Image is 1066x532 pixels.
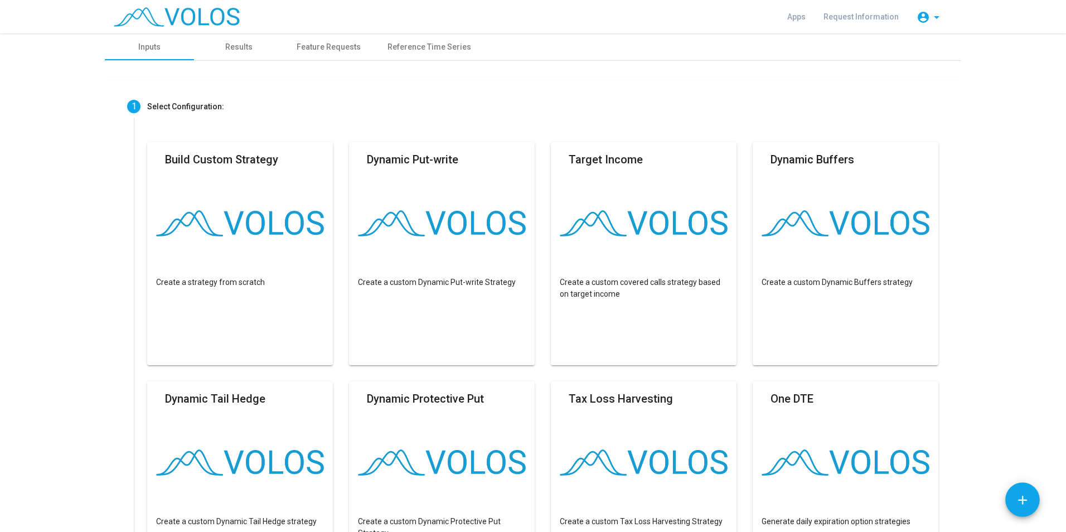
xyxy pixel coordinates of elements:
[569,151,643,168] mat-card-title: Target Income
[147,101,224,113] div: Select Configuration:
[762,449,929,476] img: logo.png
[762,210,929,236] img: logo.png
[762,277,929,288] p: Create a custom Dynamic Buffers strategy
[165,151,278,168] mat-card-title: Build Custom Strategy
[156,277,324,288] p: Create a strategy from scratch
[358,277,526,288] p: Create a custom Dynamic Put-write Strategy
[815,7,908,27] a: Request Information
[930,11,943,24] mat-icon: arrow_drop_down
[367,390,484,407] mat-card-title: Dynamic Protective Put
[367,151,458,168] mat-card-title: Dynamic Put-write
[560,516,728,528] p: Create a custom Tax Loss Harvesting Strategy
[358,210,526,236] img: logo.png
[297,41,361,53] div: Feature Requests
[387,41,471,53] div: Reference Time Series
[771,390,813,407] mat-card-title: One DTE
[917,11,930,24] mat-icon: account_circle
[560,277,728,300] p: Create a custom covered calls strategy based on target income
[1015,493,1030,507] mat-icon: add
[156,516,324,528] p: Create a custom Dynamic Tail Hedge strategy
[778,7,815,27] a: Apps
[1005,482,1040,517] button: Add icon
[569,390,673,407] mat-card-title: Tax Loss Harvesting
[787,12,806,21] span: Apps
[771,151,854,168] mat-card-title: Dynamic Buffers
[225,41,253,53] div: Results
[560,210,728,236] img: logo.png
[156,210,324,236] img: logo.png
[132,101,137,112] span: 1
[762,516,929,528] p: Generate daily expiration option strategies
[823,12,899,21] span: Request Information
[358,449,526,476] img: logo.png
[560,449,728,476] img: logo.png
[156,449,324,476] img: logo.png
[138,41,161,53] div: Inputs
[165,390,265,407] mat-card-title: Dynamic Tail Hedge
